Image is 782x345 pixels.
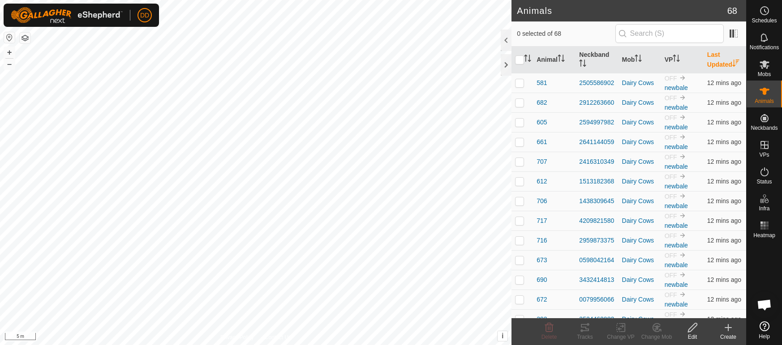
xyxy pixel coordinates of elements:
div: Edit [675,333,710,341]
div: 2505586902 [579,78,614,88]
div: Change VP [603,333,639,341]
img: to [679,192,686,200]
img: to [679,232,686,239]
span: Heatmap [753,233,775,238]
img: to [679,271,686,278]
img: to [679,173,686,180]
img: to [679,114,686,121]
img: to [679,133,686,141]
div: 1513182368 [579,177,614,186]
a: newbale [665,183,688,190]
div: Dairy Cows [622,196,657,206]
a: newbale [665,163,688,170]
span: OFF [665,173,677,180]
span: OFF [665,134,677,141]
span: Schedules [752,18,777,23]
div: Dairy Cows [622,295,657,304]
img: to [679,291,686,298]
div: Dairy Cows [622,177,657,186]
span: OFF [665,75,677,82]
span: i [502,332,503,340]
span: 673 [537,256,547,265]
span: 17 Sept 2025, 10:42 am [707,79,741,86]
span: 672 [537,295,547,304]
div: Dairy Cows [622,256,657,265]
a: newbale [665,281,688,288]
span: 581 [537,78,547,88]
p-sorticon: Activate to sort [732,61,739,68]
span: OFF [665,272,677,279]
span: 17 Sept 2025, 10:42 am [707,197,741,204]
span: Status [756,179,772,184]
span: 17 Sept 2025, 10:42 am [707,237,741,244]
span: 717 [537,216,547,226]
span: 716 [537,236,547,245]
img: to [679,94,686,101]
span: 17 Sept 2025, 10:42 am [707,256,741,264]
div: 1438309645 [579,196,614,206]
span: 17 Sept 2025, 10:42 am [707,296,741,303]
span: Animals [755,98,774,104]
span: 605 [537,118,547,127]
span: OFF [665,232,677,239]
div: Create [710,333,746,341]
a: newbale [665,104,688,111]
span: OFF [665,311,677,318]
span: 17 Sept 2025, 10:42 am [707,138,741,145]
span: 0 selected of 68 [517,29,615,38]
div: Tracks [567,333,603,341]
span: 17 Sept 2025, 10:42 am [707,158,741,165]
a: newbale [665,124,688,131]
span: Notifications [750,45,779,50]
span: 661 [537,137,547,147]
a: Contact Us [265,333,291,341]
span: OFF [665,114,677,121]
span: OFF [665,153,677,161]
span: 17 Sept 2025, 10:42 am [707,99,741,106]
span: Neckbands [751,125,778,131]
span: Mobs [758,72,771,77]
th: Mob [619,47,661,73]
div: 4209821580 [579,216,614,226]
div: Dairy Cows [622,216,657,226]
th: Last Updated [704,47,746,73]
p-sorticon: Activate to sort [579,61,586,68]
a: newbale [665,261,688,268]
button: Reset Map [4,32,15,43]
span: 612 [537,177,547,186]
button: Map Layers [20,33,30,43]
button: – [4,59,15,69]
span: Help [759,334,770,339]
div: 3432414813 [579,275,614,285]
span: Infra [759,206,769,211]
div: Dairy Cows [622,315,657,324]
div: Dairy Cows [622,157,657,166]
input: Search (S) [615,24,724,43]
span: OFF [665,94,677,102]
div: 2912263660 [579,98,614,107]
span: 17 Sept 2025, 10:42 am [707,276,741,283]
button: + [4,47,15,58]
span: 707 [537,157,547,166]
div: 2959873375 [579,236,614,245]
div: Dairy Cows [622,98,657,107]
a: Help [747,318,782,343]
span: DD [140,11,149,20]
div: Open chat [751,291,778,318]
a: newbale [665,242,688,249]
span: 17 Sept 2025, 10:42 am [707,119,741,126]
div: Dairy Cows [622,275,657,285]
img: to [679,74,686,81]
a: newbale [665,222,688,229]
a: newbale [665,202,688,209]
a: newbale [665,301,688,308]
div: Dairy Cows [622,137,657,147]
span: 68 [727,4,737,17]
span: 690 [537,275,547,285]
div: Dairy Cows [622,118,657,127]
div: 0079956066 [579,295,614,304]
img: to [679,212,686,219]
button: i [498,331,507,341]
span: 682 [537,98,547,107]
span: 17 Sept 2025, 10:42 am [707,315,741,323]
